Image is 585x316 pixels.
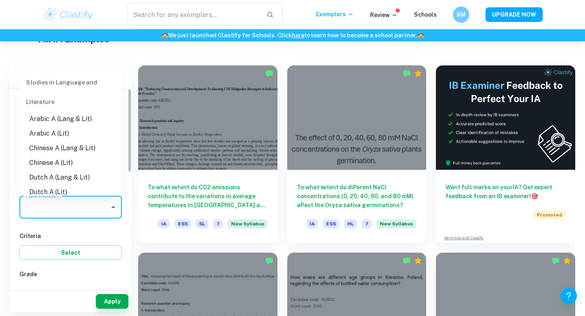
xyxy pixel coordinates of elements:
li: Dutch A (Lang & Lit) [19,170,122,185]
div: Studies in Language and Literature [19,73,122,112]
span: 5 [89,287,93,296]
span: 7 [40,287,44,296]
a: Advertise with Clastify [444,235,483,241]
h6: Filter exemplars [10,65,132,88]
span: ESS [175,219,191,228]
span: 7 [213,219,223,228]
span: 7 [362,219,372,228]
span: 🎯 [531,193,538,199]
h6: Criteria [19,232,122,240]
h6: Grade [19,270,122,279]
span: 🏫 [417,32,424,39]
button: UPGRADE NOW [485,7,543,22]
a: here [292,32,304,39]
li: Arabic A (Lang & Lit) [19,112,122,126]
button: BM [453,6,469,23]
h6: BM [457,10,466,19]
button: Select [19,245,122,260]
p: Exemplars [316,10,354,19]
li: Chinese A (Lit) [19,156,122,170]
span: 6 [65,287,69,296]
button: Close [108,201,119,213]
span: IA [306,219,318,228]
img: Marked [403,69,411,78]
a: Schools [414,11,437,18]
div: Premium [563,257,571,265]
img: Marked [552,257,560,265]
h6: To what extent do diPerent NaCl concentrations (0, 20, 40, 60, and 80 mM) aPect the Oryza sativa ... [297,183,417,210]
img: Marked [403,257,411,265]
div: Premium [414,69,422,78]
a: Want full marks on yourIA? Get expert feedback from an IB examiner!PromotedAdvertise with Clastify [436,65,575,243]
span: New Syllabus [228,219,268,228]
button: Help and Feedback [561,288,577,304]
img: Clastify logo [42,6,94,23]
div: Starting from the May 2026 session, the ESS IA requirements have changed. We created this exempla... [377,219,416,233]
h6: To what extent do CO2 emissions contribute to the variations in average temperatures in [GEOGRAPH... [148,183,268,210]
span: HL [344,219,357,228]
h6: We just launched Clastify for Schools. Click to learn how to become a school partner. [2,31,583,40]
span: SL [196,219,208,228]
li: Arabic A (Lit) [19,126,122,141]
button: Apply [96,294,128,309]
span: Promoted [533,210,565,219]
span: IA [158,219,170,228]
li: Chinese A (Lang & Lit) [19,141,122,156]
div: Starting from the May 2026 session, the ESS IA requirements have changed. We created this exempla... [228,219,268,233]
h6: Want full marks on your IA ? Get expert feedback from an IB examiner! [446,183,565,201]
li: Dutch A (Lit) [19,185,122,199]
span: 🏫 [161,32,168,39]
div: Premium [414,257,422,265]
img: Marked [265,257,273,265]
input: Search for any exemplars... [127,3,260,26]
a: To what extent do diPerent NaCl concentrations (0, 20, 40, 60, and 80 mM) aPect the Oryza sativa ... [287,65,427,243]
p: Review [370,11,398,19]
img: Marked [265,69,273,78]
span: New Syllabus [377,219,416,228]
span: ESS [323,219,339,228]
img: Thumbnail [436,65,575,170]
a: To what extent do CO2 emissions contribute to the variations in average temperatures in [GEOGRAPH... [138,65,277,243]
